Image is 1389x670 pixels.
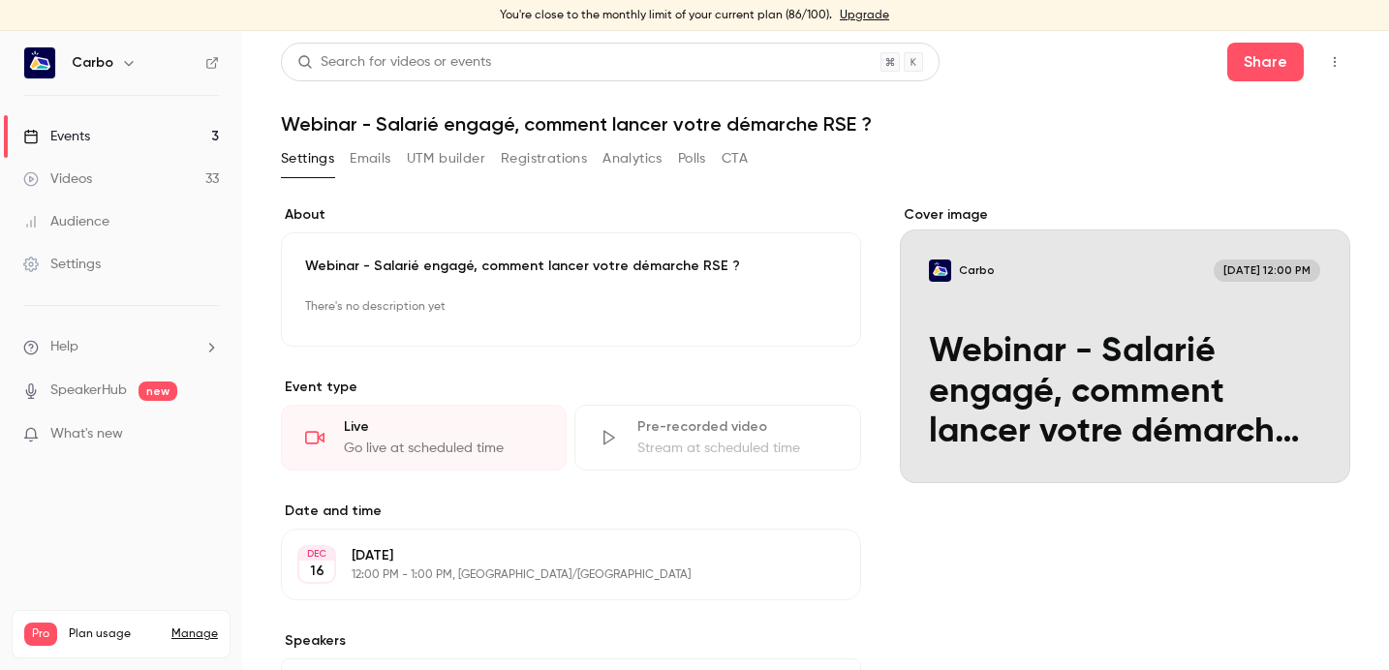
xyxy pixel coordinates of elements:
[281,405,567,471] div: LiveGo live at scheduled time
[281,112,1350,136] h1: Webinar - Salarié engagé, comment lancer votre démarche RSE ?
[840,8,889,23] a: Upgrade
[305,291,837,322] p: There's no description yet
[344,439,542,458] div: Go live at scheduled time
[1227,43,1304,81] button: Share
[352,567,758,583] p: 12:00 PM - 1:00 PM, [GEOGRAPHIC_DATA]/[GEOGRAPHIC_DATA]
[50,424,123,444] span: What's new
[23,169,92,189] div: Videos
[171,626,218,642] a: Manage
[281,205,861,225] label: About
[297,52,491,73] div: Search for videos or events
[637,417,836,437] div: Pre-recorded video
[50,381,127,401] a: SpeakerHub
[23,337,219,357] li: help-dropdown-opener
[637,439,836,458] div: Stream at scheduled time
[344,417,542,437] div: Live
[350,143,390,174] button: Emails
[407,143,485,174] button: UTM builder
[24,623,57,646] span: Pro
[72,53,113,73] h6: Carbo
[602,143,663,174] button: Analytics
[299,547,334,561] div: DEC
[24,47,55,78] img: Carbo
[352,546,758,565] p: [DATE]
[900,205,1351,483] section: Cover image
[69,626,160,642] span: Plan usage
[281,378,861,397] p: Event type
[139,381,177,401] span: new
[23,212,109,231] div: Audience
[574,405,860,471] div: Pre-recorded videoStream at scheduled time
[722,143,748,174] button: CTA
[23,127,90,146] div: Events
[23,255,101,274] div: Settings
[281,631,861,651] label: Speakers
[50,337,78,357] span: Help
[305,257,837,276] p: Webinar - Salarié engagé, comment lancer votre démarche RSE ?
[196,426,219,443] iframe: Noticeable Trigger
[678,143,706,174] button: Polls
[900,205,1351,225] label: Cover image
[281,143,334,174] button: Settings
[281,502,861,521] label: Date and time
[310,562,324,581] p: 16
[501,143,587,174] button: Registrations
